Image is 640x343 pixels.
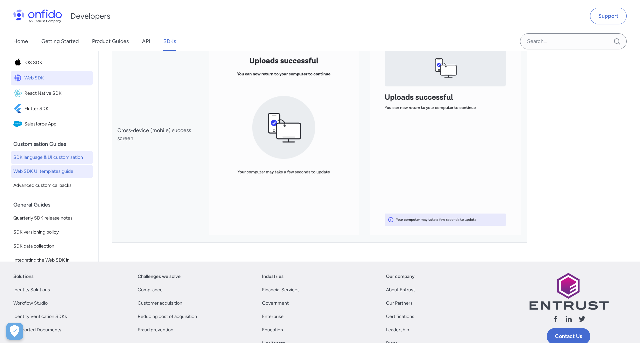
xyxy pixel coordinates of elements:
[13,182,90,190] span: Advanced custom callbacks
[13,58,24,67] img: IconiOS SDK
[262,299,289,307] a: Government
[92,32,129,51] a: Product Guides
[13,198,96,212] div: General Guides
[565,315,573,323] svg: Follow us linkedin
[209,32,359,235] img: Former mobile success
[11,86,93,101] a: IconReact Native SDKReact Native SDK
[24,58,90,67] span: iOS SDK
[13,137,96,151] div: Customisation Guides
[386,299,413,307] a: Our Partners
[70,11,110,21] h1: Developers
[13,73,24,83] img: IconWeb SDK
[163,32,176,51] a: SDKs
[13,89,24,98] img: IconReact Native SDK
[24,73,90,83] span: Web SDK
[41,32,79,51] a: Getting Started
[112,27,203,243] td: Cross-device (mobile) success screen
[262,326,283,334] a: Education
[11,165,93,178] a: Web SDK UI templates guide
[11,212,93,225] a: Quarterly SDK release notes
[13,9,62,23] img: Onfido Logo
[578,315,586,325] a: Follow us X (Twitter)
[24,104,90,113] span: Flutter SDK
[386,326,409,334] a: Leadership
[13,104,24,113] img: IconFlutter SDK
[13,286,50,294] a: Identity Solutions
[11,117,93,131] a: IconSalesforce AppSalesforce App
[11,101,93,116] a: IconFlutter SDKFlutter SDK
[529,273,609,310] img: Entrust logo
[11,151,93,164] a: SDK language & UI customisation
[11,226,93,239] a: SDK versioning policy
[13,214,90,222] span: Quarterly SDK release notes
[13,153,90,161] span: SDK language & UI customisation
[13,256,90,272] span: Integrating the Web SDK in webviews
[24,119,90,129] span: Salesforce App
[24,89,90,98] span: React Native SDK
[142,32,150,51] a: API
[370,32,521,235] img: New mobile success
[551,315,559,323] svg: Follow us facebook
[13,167,90,176] span: Web SDK UI templates guide
[11,254,93,275] a: Integrating the Web SDK in webviews
[551,315,559,325] a: Follow us facebook
[578,315,586,323] svg: Follow us X (Twitter)
[11,55,93,70] a: IconiOS SDKiOS SDK
[138,273,181,281] a: Challenges we solve
[11,71,93,85] a: IconWeb SDKWeb SDK
[6,323,23,340] div: Cookie Preferences
[13,32,28,51] a: Home
[138,326,173,334] a: Fraud prevention
[13,313,67,321] a: Identity Verification SDKs
[590,8,627,24] a: Support
[13,228,90,236] span: SDK versioning policy
[262,273,284,281] a: Industries
[13,299,48,307] a: Workflow Studio
[262,313,284,321] a: Enterprise
[138,299,182,307] a: Customer acquisition
[386,273,415,281] a: Our company
[13,242,90,250] span: SDK data collection
[13,119,24,129] img: IconSalesforce App
[520,33,627,49] input: Onfido search input field
[262,286,300,294] a: Financial Services
[11,240,93,253] a: SDK data collection
[138,286,163,294] a: Compliance
[138,313,197,321] a: Reducing cost of acquisition
[565,315,573,325] a: Follow us linkedin
[386,286,415,294] a: About Entrust
[386,313,414,321] a: Certifications
[11,179,93,192] a: Advanced custom callbacks
[13,273,34,281] a: Solutions
[13,326,61,334] a: Supported Documents
[6,323,23,340] button: Open Preferences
